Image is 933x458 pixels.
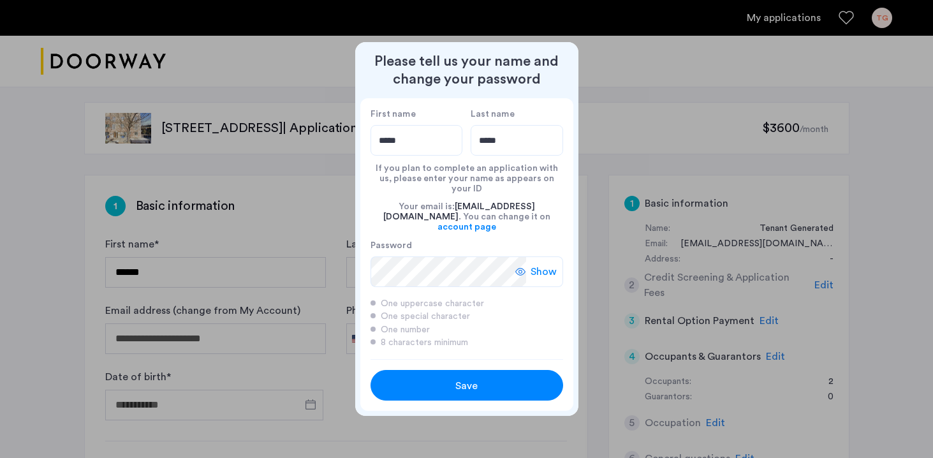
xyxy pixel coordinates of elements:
[471,108,563,120] label: Last name
[455,378,478,394] span: Save
[371,370,563,401] button: button
[437,222,496,232] a: account page
[371,156,563,194] div: If you plan to complete an application with us, please enter your name as appears on your ID
[371,336,563,349] div: 8 characters minimum
[371,194,563,240] div: Your email is: . You can change it on
[371,240,526,251] label: Password
[531,264,557,279] span: Show
[371,108,463,120] label: First name
[371,310,563,323] div: One special character
[360,52,573,88] h2: Please tell us your name and change your password
[371,297,563,310] div: One uppercase character
[383,202,535,221] span: [EMAIL_ADDRESS][DOMAIN_NAME]
[371,323,563,336] div: One number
